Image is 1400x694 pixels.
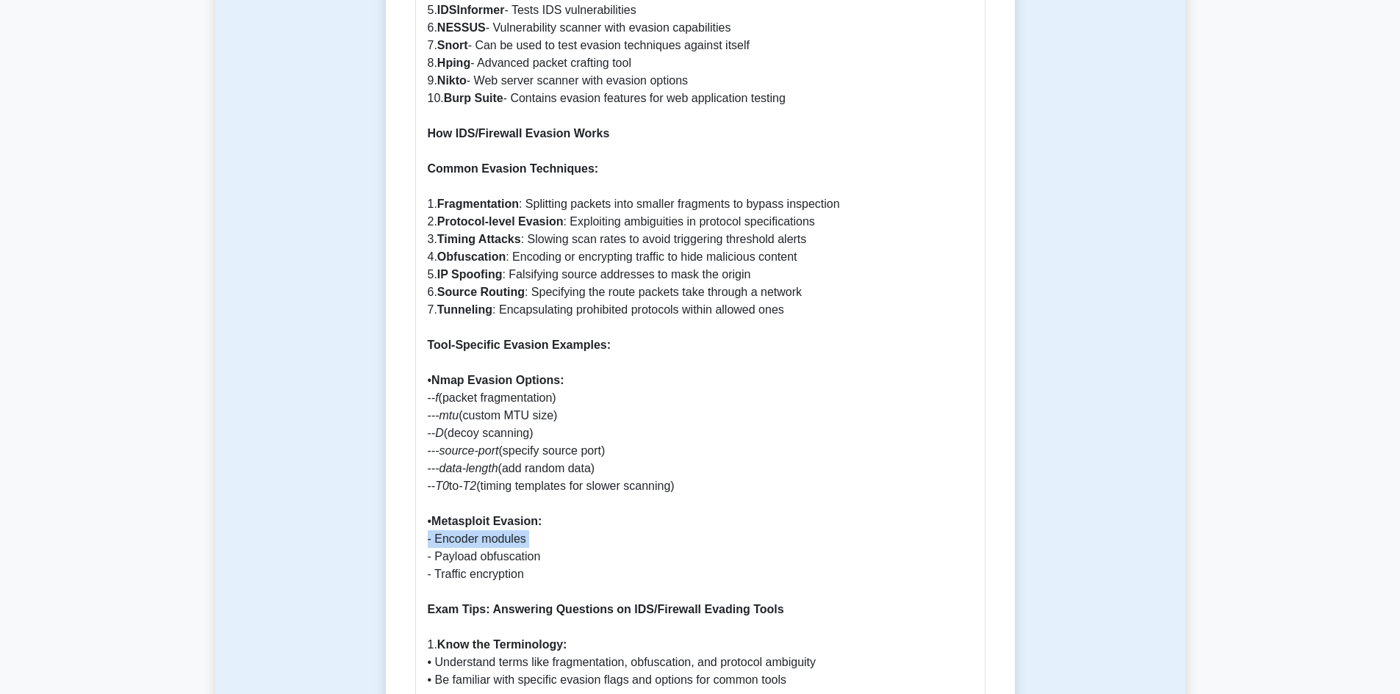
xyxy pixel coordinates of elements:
b: Tunneling [437,303,492,316]
b: Obfuscation [437,250,506,263]
b: Exam Tips: Answering Questions on IDS/Firewall Evading Tools [428,603,784,615]
b: IP Spoofing [437,268,503,281]
b: Snort [437,39,468,51]
b: Tool-Specific Evasion Examples: [428,339,611,351]
b: How IDS/Firewall Evasion Works [428,127,610,140]
i: -D [431,427,444,439]
b: Burp Suite [444,92,503,104]
b: Fragmentation [437,198,519,210]
b: Protocol-level Evasion [437,215,564,228]
b: Know the Terminology: [437,638,567,651]
i: -T2 [459,480,476,492]
i: --mtu [431,409,459,422]
b: Nikto [437,74,467,87]
b: Timing Attacks [437,233,521,245]
i: --data-length [431,462,498,474]
i: -f [431,391,439,404]
b: Metasploit Evasion: [431,515,542,527]
b: Common Evasion Techniques: [428,162,599,175]
b: NESSUS [437,21,486,34]
i: --source-port [431,444,499,457]
b: Source Routing [437,286,525,298]
i: -T0 [431,480,449,492]
b: Nmap Evasion Options: [431,374,564,386]
b: Hping [437,57,470,69]
b: IDSInformer [437,4,505,16]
